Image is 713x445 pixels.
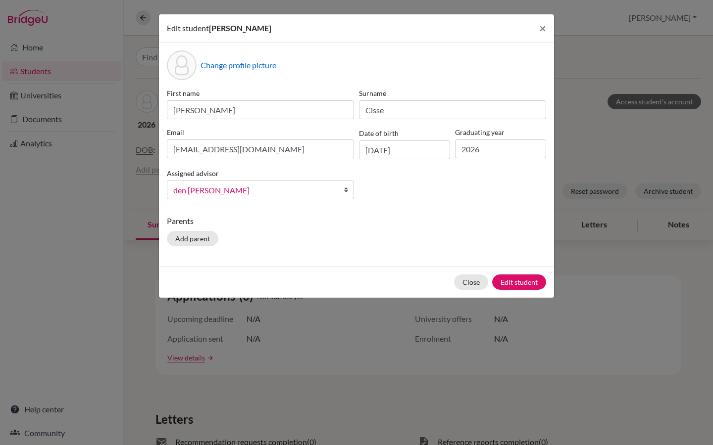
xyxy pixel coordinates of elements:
[167,50,197,80] div: Profile picture
[167,23,209,33] span: Edit student
[167,168,219,178] label: Assigned advisor
[173,184,329,197] span: den [PERSON_NAME]
[531,14,554,42] button: Close
[359,128,399,138] label: Date of birth
[209,23,271,33] span: [PERSON_NAME]
[492,274,546,290] button: Edit student
[167,88,354,98] label: First name
[539,21,546,35] span: ×
[359,140,450,159] input: dd/mm/yyyy
[167,231,218,246] button: Add parent
[455,127,546,137] label: Graduating year
[167,127,354,137] label: Email
[167,215,546,227] p: Parents
[359,88,546,98] label: Surname
[454,274,488,290] button: Close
